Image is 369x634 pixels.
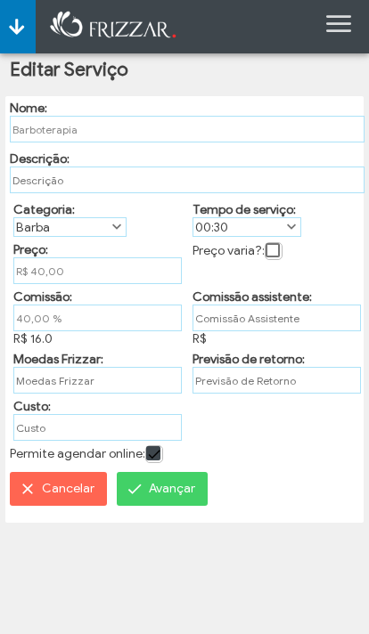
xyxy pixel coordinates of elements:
input: Custo [13,414,182,441]
input: Comissão [13,305,182,331]
button: Cancelar [10,472,107,506]
label: Barba [14,218,110,236]
input: Preço [13,257,182,284]
input: Comissão Assistente [193,305,361,331]
span: Avançar [149,475,195,502]
label: Descrição: [10,151,70,167]
label: Comissão: [13,289,72,305]
label: Previsão de retorno: [193,352,305,367]
span: R$ 16.0 [13,331,53,346]
label: Comissão assistente: [193,289,312,305]
label: Preço varia?: [193,243,265,258]
input: Moedas Frizzar [13,367,182,394]
span: R$ [193,331,207,346]
span: ui-button [12,13,23,40]
h2: Editar Serviço [10,58,128,81]
input: Previsão de Retorno [193,367,361,394]
span: Cancelar [42,475,94,502]
input: Descrição [10,167,365,193]
label: Tempo de serviço: [193,202,296,217]
label: 00:30 [193,218,284,236]
label: Nome: [10,101,47,116]
label: Preço: [13,242,48,257]
label: Categoria: [13,202,75,217]
label: Custo: [13,399,51,414]
button: Avançar [117,472,208,506]
label: Moedas Frizzar: [13,352,103,367]
label: Permite agendar online: [10,446,145,461]
input: Nome [10,116,365,142]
